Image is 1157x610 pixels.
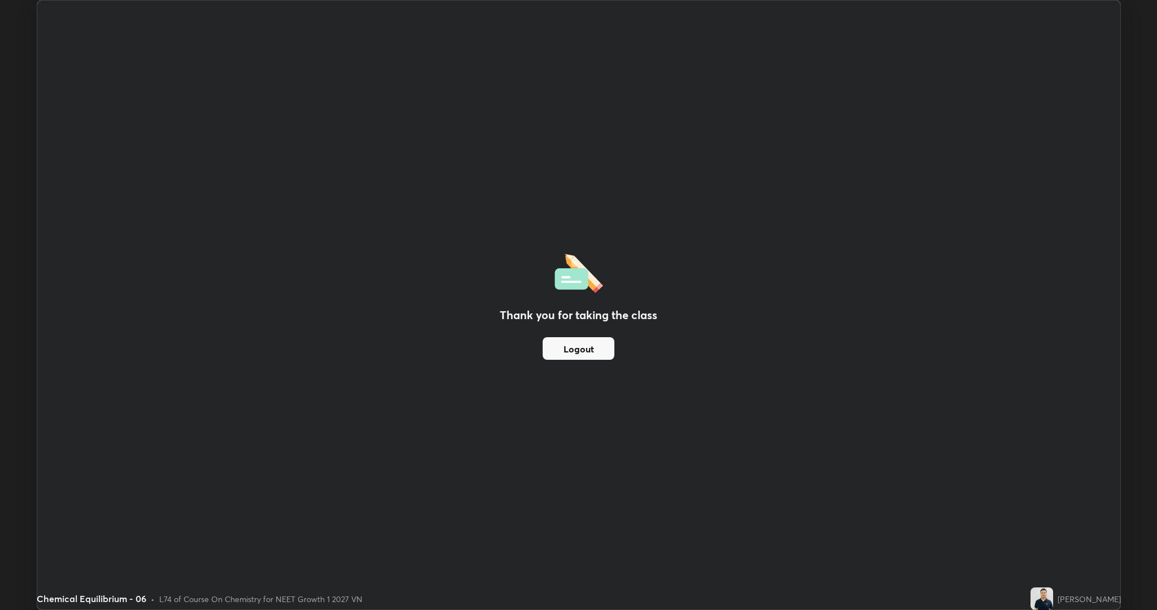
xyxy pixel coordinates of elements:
[555,250,603,293] img: offlineFeedback.1438e8b3.svg
[1031,587,1053,610] img: e927d30ab56544b1a8df2beb4b11d745.jpg
[500,307,657,324] h2: Thank you for taking the class
[1058,593,1121,605] div: [PERSON_NAME]
[37,592,146,605] div: Chemical Equilibrium - 06
[543,337,614,360] button: Logout
[159,593,363,605] div: L74 of Course On Chemistry for NEET Growth 1 2027 VN
[151,593,155,605] div: •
